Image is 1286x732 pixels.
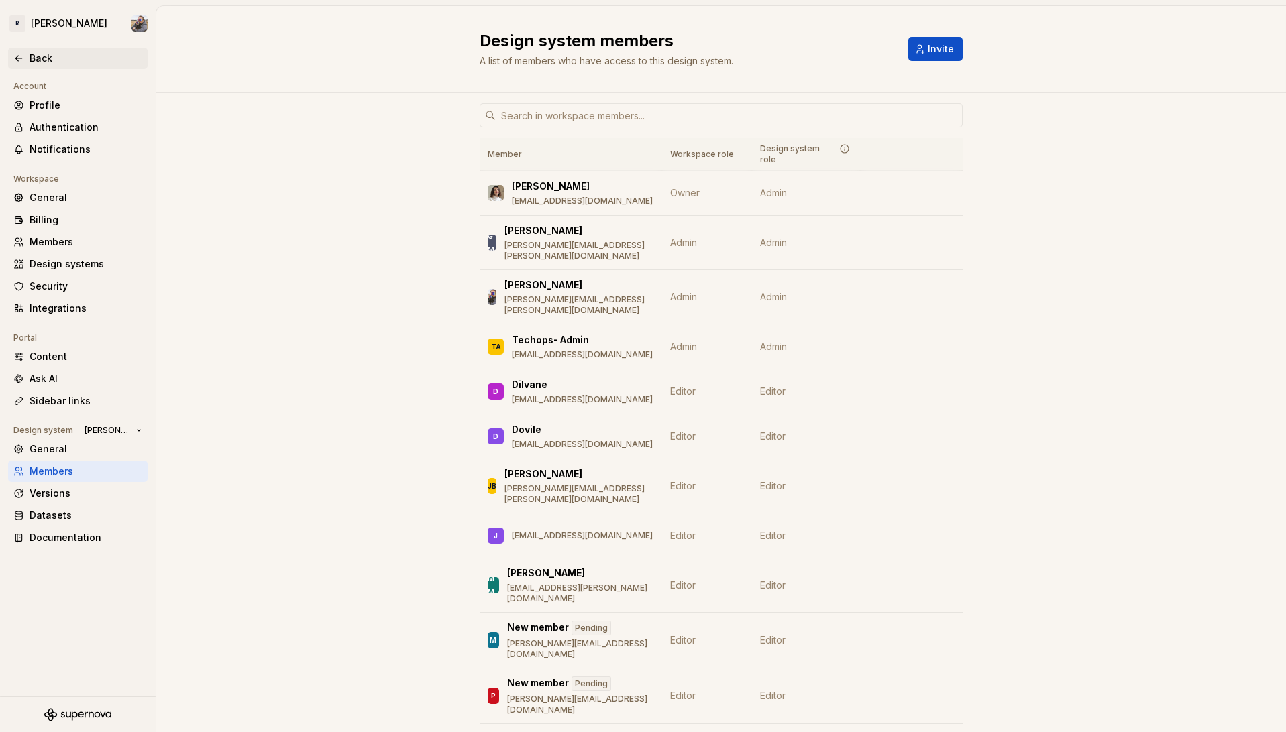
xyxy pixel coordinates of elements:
span: Owner [670,187,700,198]
p: [PERSON_NAME][EMAIL_ADDRESS][PERSON_NAME][DOMAIN_NAME] [504,483,654,505]
a: Documentation [8,527,148,548]
div: M [490,633,496,647]
p: [EMAIL_ADDRESS][DOMAIN_NAME] [512,439,653,450]
div: General [30,191,142,204]
a: Security [8,276,148,297]
div: Workspace [8,171,64,187]
div: [PERSON_NAME] [31,17,107,30]
div: Ask AI [30,372,142,385]
a: General [8,438,148,460]
div: Integrations [30,302,142,315]
span: Admin [760,340,787,353]
p: [PERSON_NAME][EMAIL_ADDRESS][PERSON_NAME][DOMAIN_NAME] [504,294,654,316]
span: Editor [760,689,786,703]
a: Members [8,231,148,253]
p: Dovile [512,423,541,436]
span: A list of members who have access to this design system. [480,55,733,66]
a: Members [8,461,148,482]
p: [PERSON_NAME][EMAIL_ADDRESS][PERSON_NAME][DOMAIN_NAME] [504,240,654,261]
div: MM [488,572,499,599]
a: Authentication [8,117,148,138]
span: Editor [670,579,696,591]
a: Integrations [8,298,148,319]
div: Account [8,78,52,95]
span: Admin [760,290,787,304]
div: Security [30,280,142,293]
p: [EMAIL_ADDRESS][DOMAIN_NAME] [512,349,653,360]
span: Editor [760,479,786,493]
div: Portal [8,330,42,346]
div: P [491,689,496,703]
div: Pending [572,621,611,635]
th: Workspace role [662,138,752,171]
span: Admin [670,291,697,302]
span: Admin [760,186,787,200]
a: Datasets [8,505,148,526]
p: New member [507,676,569,691]
th: Member [480,138,662,171]
p: [PERSON_NAME] [507,566,585,580]
div: Versions [30,487,142,500]
a: Profile [8,95,148,116]
div: R [9,15,25,32]
div: Back [30,52,142,65]
p: [PERSON_NAME] [504,278,582,292]
span: Editor [760,385,786,398]
p: [EMAIL_ADDRESS][DOMAIN_NAME] [512,196,653,206]
span: Editor [670,634,696,646]
div: Design systems [30,257,142,271]
span: Admin [670,237,697,248]
div: Documentation [30,531,142,544]
span: Editor [760,633,786,647]
div: D [493,430,498,443]
p: [PERSON_NAME] [504,224,582,237]
div: Notifications [30,143,142,156]
div: Authentication [30,121,142,134]
svg: Supernova Logo [44,708,111,721]
div: J [494,529,498,542]
span: Editor [670,530,696,541]
div: Sidebar links [30,394,142,408]
div: Billing [30,213,142,227]
span: Editor [760,430,786,443]
p: [EMAIL_ADDRESS][DOMAIN_NAME] [512,530,653,541]
span: Editor [760,578,786,592]
p: Dilvane [512,378,547,391]
p: [PERSON_NAME][EMAIL_ADDRESS][DOMAIN_NAME] [507,694,654,715]
div: Content [30,350,142,363]
p: [PERSON_NAME] [504,467,582,481]
p: [PERSON_NAME] [512,180,590,193]
div: Pending [572,676,611,691]
span: Admin [760,236,787,249]
input: Search in workspace members... [496,103,963,127]
img: Sandrina pereira [488,185,504,201]
div: JB [488,479,496,493]
p: [EMAIL_ADDRESS][PERSON_NAME][DOMAIN_NAME] [507,583,654,604]
a: Back [8,48,148,69]
span: Editor [760,529,786,542]
a: Ask AI [8,368,148,389]
button: Invite [908,37,963,61]
div: Datasets [30,509,142,522]
div: Design system role [760,143,853,165]
span: Editor [670,690,696,701]
h2: Design system members [480,30,892,52]
div: Members [30,465,142,478]
a: Sidebar links [8,390,148,412]
a: Versions [8,483,148,504]
div: GM [488,229,496,256]
img: Ian [488,289,496,305]
a: Content [8,346,148,367]
img: Ian [131,15,148,32]
div: TA [491,340,501,353]
span: Editor [670,385,696,397]
p: [PERSON_NAME][EMAIL_ADDRESS][DOMAIN_NAME] [507,638,654,660]
p: New member [507,621,569,635]
p: Techops- Admin [512,333,589,347]
div: General [30,442,142,456]
div: D [493,385,498,398]
div: Design system [8,422,78,438]
span: Invite [928,42,954,56]
p: [EMAIL_ADDRESS][DOMAIN_NAME] [512,394,653,405]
